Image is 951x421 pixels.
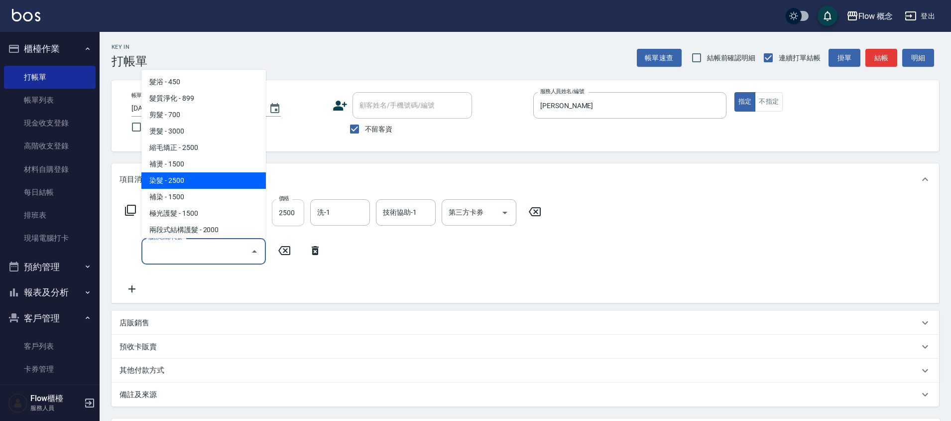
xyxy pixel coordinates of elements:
span: 補染 - 1500 [141,189,266,205]
button: Open [497,205,513,221]
button: 指定 [734,92,756,112]
input: YYYY/MM/DD hh:mm [131,100,259,117]
a: 現金收支登錄 [4,112,96,135]
button: 掛單 [829,49,860,67]
p: 項目消費 [119,174,149,185]
p: 預收卡販賣 [119,342,157,352]
div: 店販銷售 [112,311,939,335]
span: 兩段式結構護髮 - 2000 [141,222,266,238]
h3: 打帳單 [112,54,147,68]
span: 結帳前確認明細 [707,53,756,63]
span: 髮浴 - 450 [141,74,266,90]
div: 備註及來源 [112,383,939,407]
div: 項目消費 [112,163,939,195]
button: 帳單速查 [637,49,682,67]
button: 客戶管理 [4,305,96,331]
label: 帳單日期 [131,92,152,99]
a: 打帳單 [4,66,96,89]
button: 不指定 [755,92,783,112]
span: 補燙 - 1500 [141,156,266,172]
span: 髮質淨化 - 899 [141,90,266,107]
button: 登出 [901,7,939,25]
button: 報表及分析 [4,280,96,305]
a: 每日結帳 [4,181,96,204]
button: 結帳 [865,49,897,67]
span: 燙髮 - 3000 [141,123,266,140]
span: 染髮 - 2500 [141,172,266,189]
a: 入金管理 [4,381,96,404]
span: 剪髮 - 700 [141,107,266,123]
span: 極光護髮 - 1500 [141,205,266,222]
div: 預收卡販賣 [112,335,939,359]
span: 連續打單結帳 [779,53,821,63]
div: 其他付款方式 [112,359,939,383]
img: Logo [12,9,40,21]
button: 櫃檯作業 [4,36,96,62]
button: Close [246,244,262,260]
img: Person [8,393,28,413]
h5: Flow櫃檯 [30,394,81,404]
a: 客戶列表 [4,335,96,358]
span: 不留客資 [365,124,393,135]
label: 價格 [279,195,289,202]
p: 店販銷售 [119,318,149,328]
a: 高階收支登錄 [4,135,96,157]
p: 服務人員 [30,404,81,413]
p: 其他付款方式 [119,365,169,376]
div: Flow 概念 [858,10,893,22]
h2: Key In [112,44,147,50]
button: Choose date, selected date is 2025-08-23 [263,97,287,121]
a: 排班表 [4,204,96,227]
p: 備註及來源 [119,390,157,400]
a: 現場電腦打卡 [4,227,96,250]
button: 預約管理 [4,254,96,280]
label: 服務人員姓名/編號 [540,88,584,95]
button: 明細 [902,49,934,67]
a: 卡券管理 [4,358,96,381]
span: 縮毛矯正 - 2500 [141,140,266,156]
a: 帳單列表 [4,89,96,112]
button: save [818,6,837,26]
a: 材料自購登錄 [4,158,96,181]
button: Flow 概念 [842,6,897,26]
